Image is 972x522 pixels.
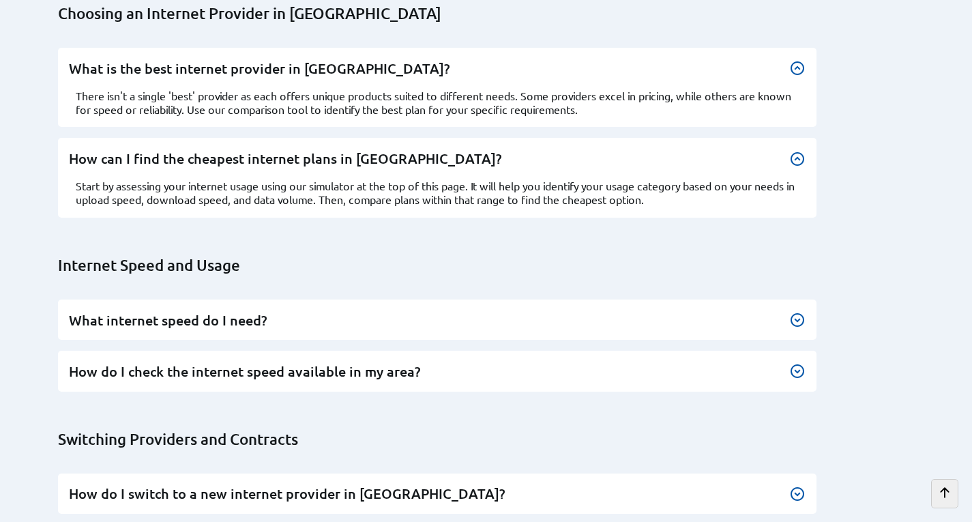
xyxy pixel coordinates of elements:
[76,179,799,206] p: Start by assessing your internet usage using our simulator at the top of this page. It will help ...
[69,59,806,78] h3: What is the best internet provider in [GEOGRAPHIC_DATA]?
[69,484,806,503] h3: How do I switch to a new internet provider in [GEOGRAPHIC_DATA]?
[58,256,924,275] h2: Internet Speed and Usage
[789,486,806,502] img: Button to expand the text
[69,311,806,330] h3: What internet speed do I need?
[58,430,924,449] h2: Switching Providers and Contracts
[58,4,924,23] h2: Choosing an Internet Provider in [GEOGRAPHIC_DATA]
[76,89,799,116] p: There isn't a single 'best' provider as each offers unique products suited to different needs. So...
[69,149,806,168] h3: How can I find the cheapest internet plans in [GEOGRAPHIC_DATA]?
[789,363,806,379] img: Button to expand the text
[69,362,806,381] h3: How do I check the internet speed available in my area?
[789,312,806,328] img: Button to expand the text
